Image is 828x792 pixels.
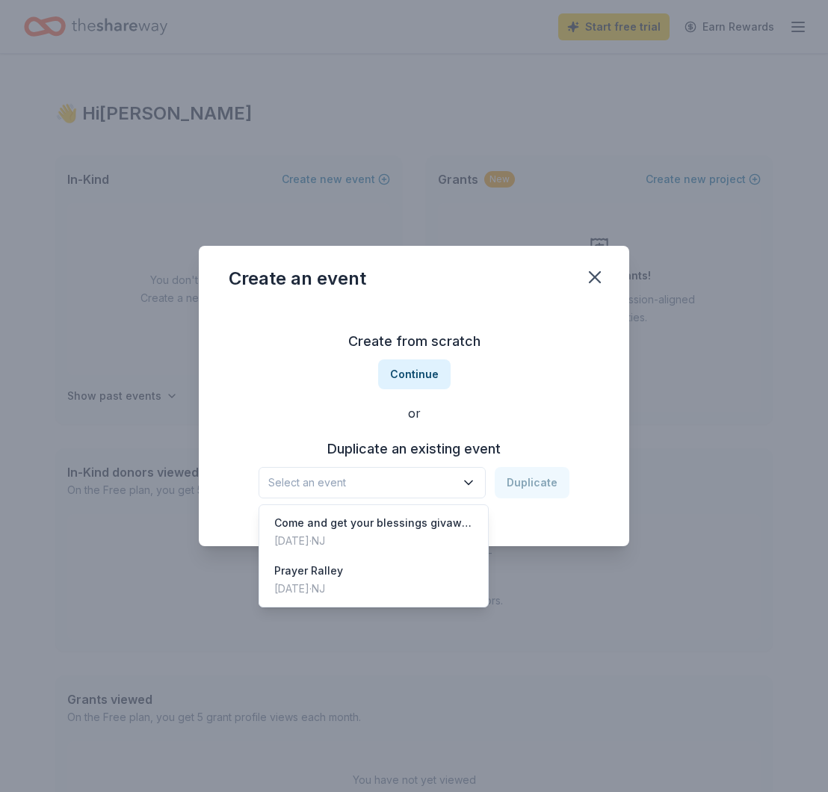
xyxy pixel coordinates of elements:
[274,514,473,532] div: Come and get your blessings givaway
[259,504,489,607] div: Select an event
[268,474,455,492] span: Select an event
[274,562,343,580] div: Prayer Ralley
[274,580,343,598] div: [DATE] · NJ
[274,532,473,550] div: [DATE] · NJ
[259,467,486,498] button: Select an event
